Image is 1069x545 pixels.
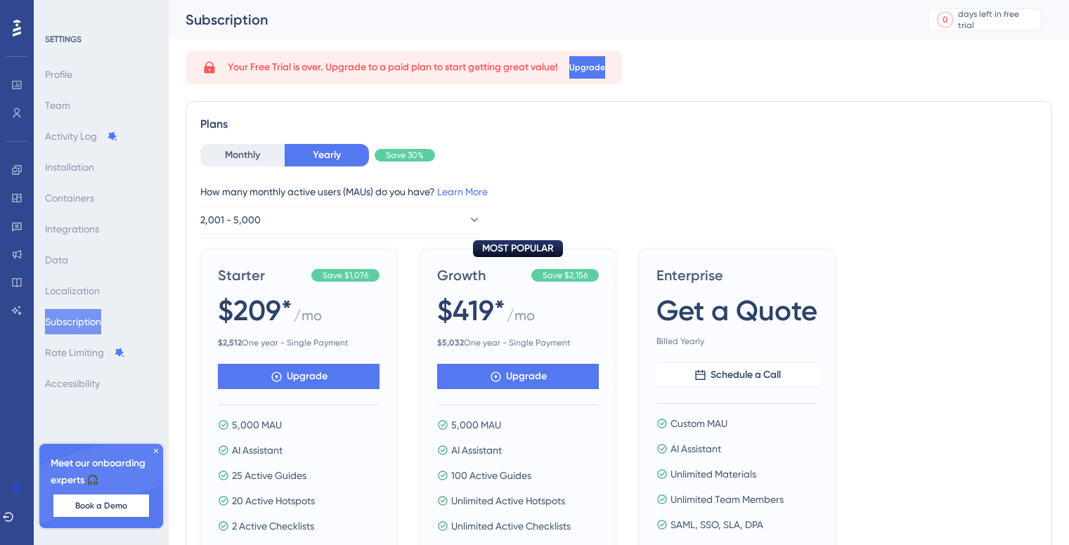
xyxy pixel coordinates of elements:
button: Containers [45,185,94,211]
button: Upgrade [218,364,380,389]
span: Unlimited Materials [670,466,756,482]
div: Plans [200,116,1037,133]
button: Activity Log [45,124,118,149]
button: Data [45,247,68,272]
b: $ 2,512 [218,338,242,348]
span: AI Assistant [451,442,502,459]
div: 0 [942,14,948,25]
button: Upgrade [569,56,605,79]
button: 2,001 - 5,000 [200,206,481,234]
button: Integrations [45,216,99,242]
span: Save 30% [386,150,424,161]
span: 2 Active Checklists [232,518,314,534]
button: Upgrade [437,364,599,389]
button: Rate Limiting [45,340,125,365]
span: 20 Active Hotspots [232,492,315,509]
span: One year - Single Payment [218,337,380,348]
span: One year - Single Payment [437,337,599,348]
span: / mo [507,306,535,331]
button: Localization [45,278,100,303]
button: Book a Demo [53,494,149,517]
span: Your Free Trial is over. Upgrade to a paid plan to start getting great value! [228,59,558,76]
span: 5,000 MAU [451,416,501,433]
span: Save $1,076 [323,270,368,281]
span: 25 Active Guides [232,467,306,484]
button: Installation [45,155,94,180]
span: Unlimited Active Hotspots [451,492,565,509]
span: AI Assistant [670,440,721,457]
span: SAML, SSO, SLA, DPA [670,516,763,533]
div: Subscription [186,10,893,29]
span: Meet our onboarding experts 🎧 [51,455,152,489]
span: 2,001 - 5,000 [200,211,261,228]
a: Learn More [437,186,488,197]
button: Subscription [45,309,101,334]
span: Enterprise [656,265,818,285]
div: days left in free trial [958,8,1036,31]
span: Billed Yearly [656,336,818,347]
span: AI Assistant [232,442,283,459]
div: MOST POPULAR [473,240,563,257]
span: 5,000 MAU [232,416,282,433]
span: Schedule a Call [711,367,781,383]
span: Save $2,156 [543,270,588,281]
span: Get a Quote [656,291,817,330]
button: Team [45,93,70,118]
span: / mo [294,306,322,331]
button: Profile [45,62,72,87]
span: Upgrade [569,62,605,73]
b: $ 5,032 [437,338,464,348]
span: $419* [437,291,505,330]
div: How many monthly active users (MAUs) do you have? [200,183,1037,200]
button: Schedule a Call [656,362,818,388]
span: Growth [437,265,526,285]
button: Monthly [200,144,285,166]
span: Custom MAU [670,415,727,432]
div: SETTINGS [45,34,159,45]
span: Starter [218,265,306,285]
button: Accessibility [45,371,100,396]
span: Upgrade [287,368,328,385]
span: Book a Demo [75,500,127,511]
span: 100 Active Guides [451,467,531,484]
span: Upgrade [506,368,547,385]
span: Unlimited Team Members [670,491,784,508]
button: Yearly [285,144,369,166]
span: Unlimited Active Checklists [451,518,571,534]
span: $209* [218,291,292,330]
